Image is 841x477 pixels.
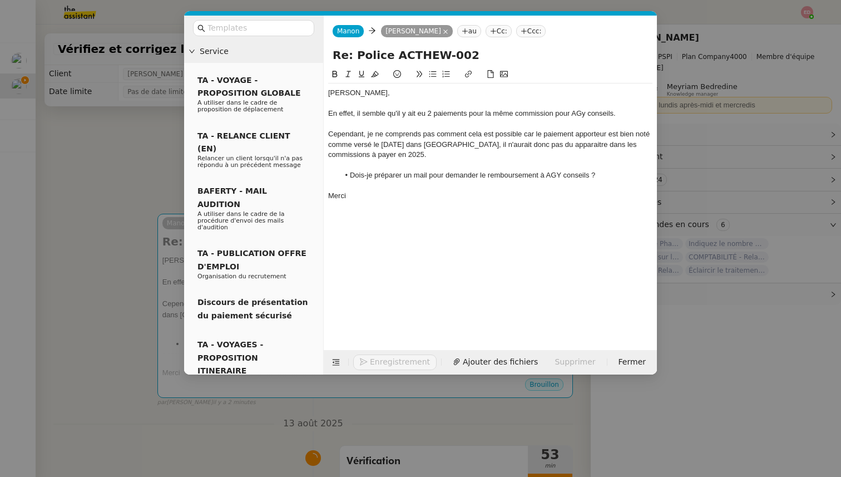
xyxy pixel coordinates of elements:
[197,340,263,375] span: TA - VOYAGES - PROPOSITION ITINERAIRE
[197,249,306,271] span: TA - PUBLICATION OFFRE D'EMPLOI
[197,155,303,169] span: Relancer un client lorsqu'il n'a pas répondu à un précédent message
[184,41,323,62] div: Service
[548,355,602,370] button: Supprimer
[328,191,652,201] div: Merci
[328,129,652,160] div: Cependant, je ne comprends pas comment cela est possible car le paiement apporteur est bien noté ...
[200,45,319,58] span: Service
[457,25,481,37] nz-tag: au
[197,210,285,231] span: A utiliser dans le cadre de la procédure d'envoi des mails d'audition
[197,186,267,208] span: BAFERTY - MAIL AUDITION
[337,27,359,35] span: Manon
[197,273,286,280] span: Organisation du recrutement
[381,25,453,37] nz-tag: [PERSON_NAME]
[339,170,653,180] li: Dois-je préparer un mail pour demander le remboursement à AGY conseils ?
[516,25,546,37] nz-tag: Ccc:
[486,25,512,37] nz-tag: Cc:
[197,76,300,97] span: TA - VOYAGE - PROPOSITION GLOBALE
[328,88,652,98] div: [PERSON_NAME],
[333,47,648,63] input: Subject
[446,355,545,370] button: Ajouter des fichiers
[197,131,290,153] span: TA - RELANCE CLIENT (EN)
[197,298,308,319] span: Discours de présentation du paiement sécurisé
[463,356,538,368] span: Ajouter des fichiers
[353,355,437,370] button: Enregistrement
[328,109,652,119] div: En effet, il semble qu'il y ait eu 2 paiements pour la même commission pour AGy conseils.
[197,99,283,113] span: A utiliser dans le cadre de proposition de déplacement
[207,22,308,35] input: Templates
[619,356,646,368] span: Fermer
[612,355,652,370] button: Fermer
